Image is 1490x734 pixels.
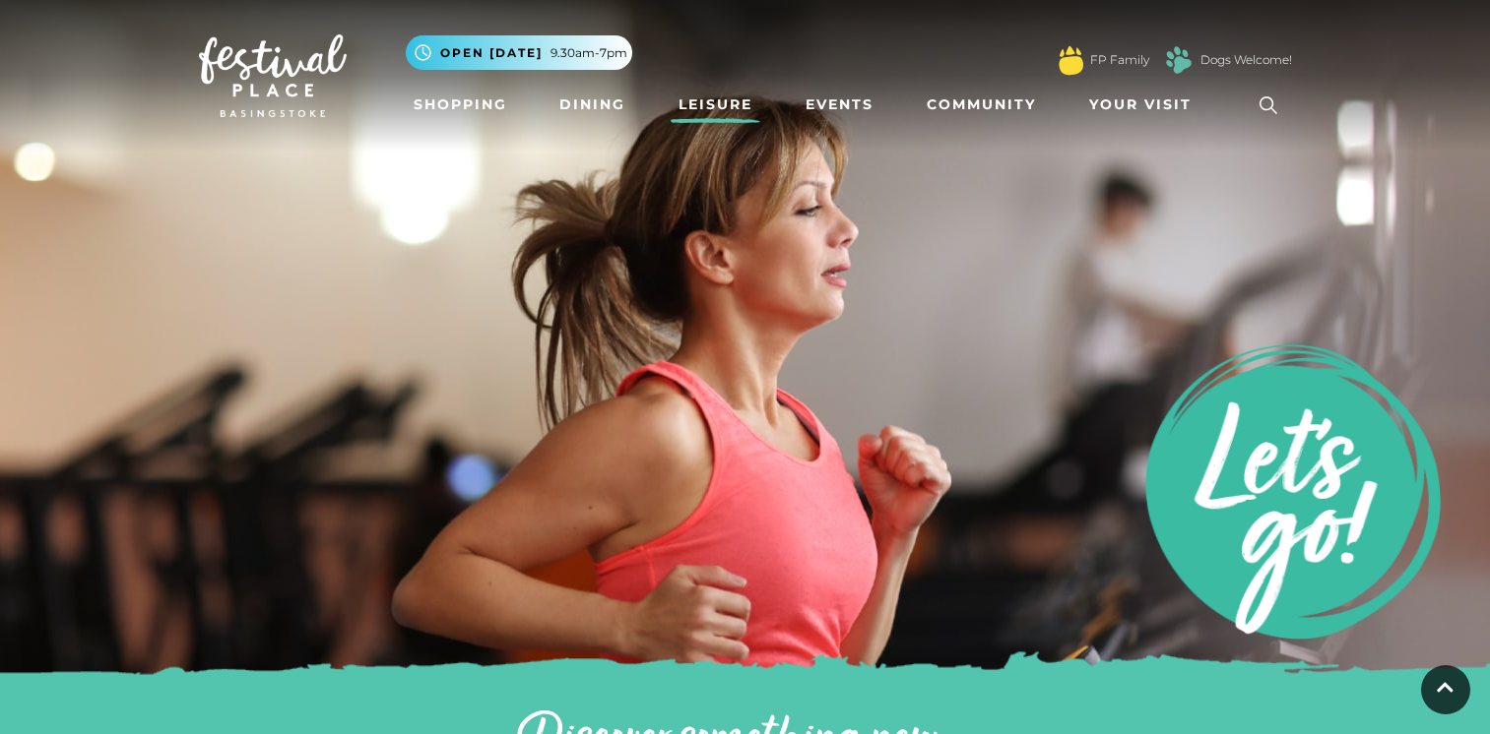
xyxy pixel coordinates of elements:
[551,87,633,123] a: Dining
[1090,51,1149,69] a: FP Family
[406,87,515,123] a: Shopping
[1081,87,1209,123] a: Your Visit
[1089,94,1192,115] span: Your Visit
[798,87,881,123] a: Events
[919,87,1044,123] a: Community
[1200,51,1292,69] a: Dogs Welcome!
[440,44,543,62] span: Open [DATE]
[199,34,347,117] img: Festival Place Logo
[671,87,760,123] a: Leisure
[551,44,627,62] span: 9.30am-7pm
[406,35,632,70] button: Open [DATE] 9.30am-7pm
